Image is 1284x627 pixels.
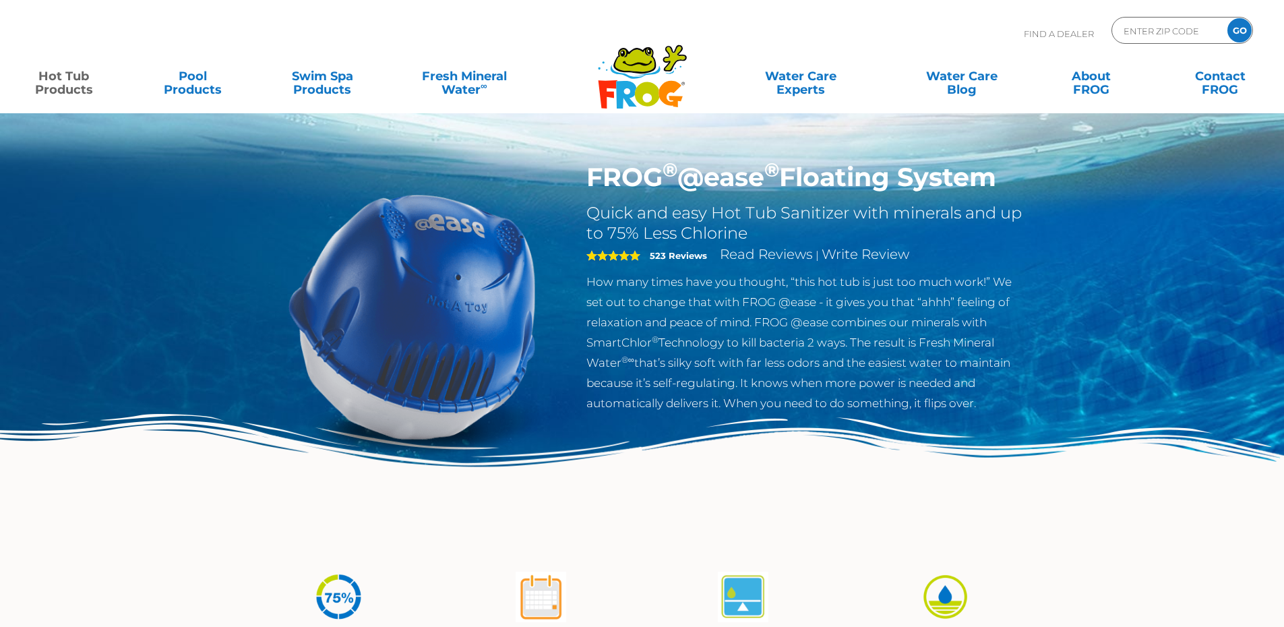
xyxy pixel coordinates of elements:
span: 5 [586,250,640,261]
span: | [816,249,819,262]
sup: ®∞ [621,355,634,365]
a: Hot TubProducts [13,63,114,90]
sup: ® [652,334,659,345]
a: Read Reviews [720,246,813,262]
sup: ® [663,158,677,181]
img: Frog Products Logo [590,27,694,109]
a: PoolProducts [143,63,243,90]
a: Water CareBlog [911,63,1012,90]
strong: 523 Reviews [650,250,707,261]
a: Water CareExperts [719,63,882,90]
a: AboutFROG [1041,63,1141,90]
h2: Quick and easy Hot Tub Sanitizer with minerals and up to 75% Less Chlorine [586,203,1027,243]
img: Self-Regulates for Continuous Crystal-Clear Water — FROG® Smart Water Care [718,572,768,622]
h1: FROG @ease Floating System [586,162,1027,193]
p: How many times have you thought, “this hot tub is just too much work!” We set out to change that ... [586,272,1027,413]
a: ContactFROG [1170,63,1271,90]
p: Find A Dealer [1024,17,1094,51]
input: GO [1227,18,1252,42]
sup: ∞ [481,80,487,91]
a: Swim SpaProducts [272,63,373,90]
a: Fresh MineralWater∞ [401,63,527,90]
img: hot-tub-product-atease-system.png [258,162,567,471]
a: Write Review [822,246,909,262]
img: 75% Less Chlorine — FROG® Fresh Mineral Water® Advantage [313,572,364,622]
img: Easy on Swim Spa Surfaces & Less Odor — FROG® Gentle Water Care [920,572,971,622]
img: Shock Only Once a Month — FROG® Easy Water Care Benefit [516,572,566,622]
sup: ® [764,158,779,181]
